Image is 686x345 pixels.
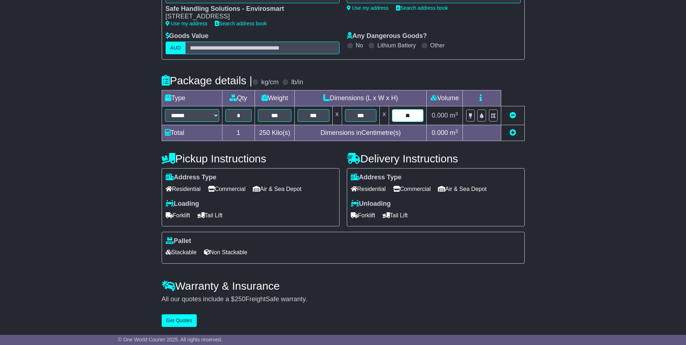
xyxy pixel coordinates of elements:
td: x [332,106,342,125]
a: Search address book [215,21,267,26]
span: Forklift [166,210,190,221]
span: 250 [235,295,246,303]
span: 250 [259,129,270,136]
span: 0.000 [432,112,448,119]
span: m [450,129,458,136]
td: 1 [222,125,255,141]
a: Use my address [347,5,389,11]
span: Stackable [166,247,197,258]
span: Commercial [208,183,246,195]
label: Lithium Battery [377,42,416,49]
td: Dimensions in Centimetre(s) [295,125,427,141]
span: © One World Courier 2025. All rights reserved. [118,337,222,342]
sup: 3 [455,128,458,134]
span: Commercial [393,183,431,195]
label: Loading [166,200,199,208]
span: m [450,112,458,119]
h4: Delivery Instructions [347,153,525,165]
span: 0.000 [432,129,448,136]
label: Unloading [351,200,391,208]
span: Tail Lift [197,210,223,221]
label: Any Dangerous Goods? [347,32,427,40]
td: x [379,106,389,125]
td: Weight [255,90,295,106]
span: Air & Sea Depot [438,183,487,195]
td: Total [162,125,222,141]
a: Remove this item [510,112,516,119]
h4: Pickup Instructions [162,153,340,165]
div: Safe Handling Solutions - Envirosmart [166,5,332,13]
label: lb/in [291,78,303,86]
label: No [356,42,363,49]
h4: Package details | [162,74,252,86]
button: Get Quotes [162,314,197,327]
label: kg/cm [261,78,278,86]
div: [STREET_ADDRESS] [166,13,332,21]
span: Tail Lift [383,210,408,221]
span: Air & Sea Depot [253,183,302,195]
span: Forklift [351,210,375,221]
a: Add new item [510,129,516,136]
td: Type [162,90,222,106]
td: Qty [222,90,255,106]
span: Residential [351,183,386,195]
div: All our quotes include a $ FreightSafe warranty. [162,295,525,303]
label: Other [430,42,445,49]
label: Pallet [166,237,191,245]
td: Volume [427,90,463,106]
a: Use my address [166,21,208,26]
label: Goods Value [166,32,209,40]
span: Non Stackable [204,247,247,258]
label: Address Type [351,174,402,182]
td: Kilo(s) [255,125,295,141]
span: Residential [166,183,201,195]
a: Search address book [396,5,448,11]
sup: 3 [455,111,458,116]
td: Dimensions (L x W x H) [295,90,427,106]
label: AUD [166,42,186,54]
label: Address Type [166,174,217,182]
h4: Warranty & Insurance [162,280,525,292]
